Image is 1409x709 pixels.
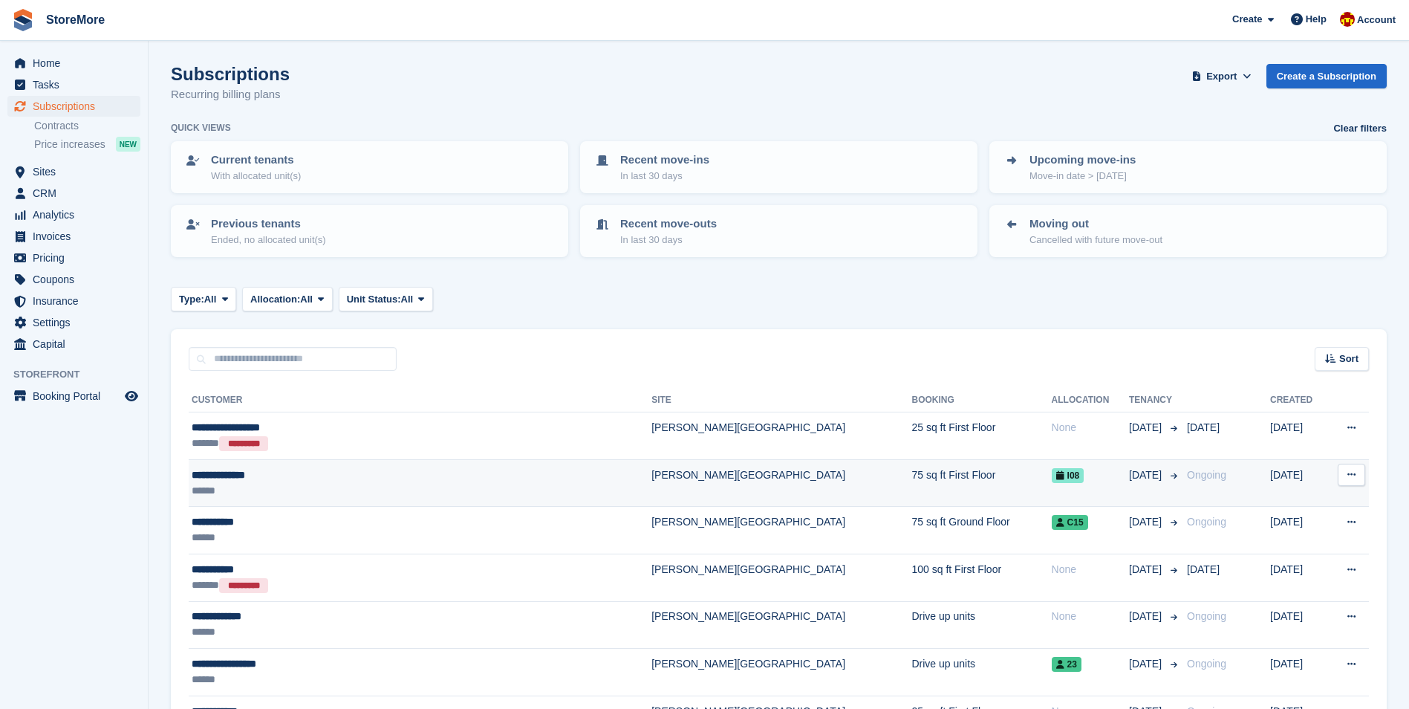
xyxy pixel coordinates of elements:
[171,64,290,84] h1: Subscriptions
[1189,64,1255,88] button: Export
[1052,657,1081,672] span: 23
[620,233,717,247] p: In last 30 days
[13,367,148,382] span: Storefront
[991,143,1385,192] a: Upcoming move-ins Move-in date > [DATE]
[1187,610,1226,622] span: Ongoing
[33,226,122,247] span: Invoices
[651,554,911,601] td: [PERSON_NAME][GEOGRAPHIC_DATA]
[211,216,326,233] p: Previous tenants
[1129,562,1165,577] span: [DATE]
[172,207,567,256] a: Previous tenants Ended, no allocated unit(s)
[123,387,140,405] a: Preview store
[7,247,140,268] a: menu
[911,389,1051,412] th: Booking
[1187,469,1226,481] span: Ongoing
[991,207,1385,256] a: Moving out Cancelled with future move-out
[1029,152,1136,169] p: Upcoming move-ins
[171,121,231,135] h6: Quick views
[1052,562,1129,577] div: None
[34,137,105,152] span: Price increases
[1129,389,1181,412] th: Tenancy
[582,207,976,256] a: Recent move-outs In last 30 days
[1029,216,1162,233] p: Moving out
[651,389,911,412] th: Site
[911,507,1051,554] td: 75 sq ft Ground Floor
[651,649,911,696] td: [PERSON_NAME][GEOGRAPHIC_DATA]
[7,334,140,354] a: menu
[33,96,122,117] span: Subscriptions
[1306,12,1327,27] span: Help
[34,119,140,133] a: Contracts
[1129,420,1165,436] span: [DATE]
[1187,516,1226,528] span: Ongoing
[7,269,140,290] a: menu
[620,169,709,184] p: In last 30 days
[911,649,1051,696] td: Drive up units
[12,9,34,31] img: stora-icon-8386f47178a22dfd0bd8f6a31ec36ba5ce8667c1dd55bd0f319d3a0aa187defe.svg
[1270,507,1327,554] td: [DATE]
[33,161,122,182] span: Sites
[1129,609,1165,624] span: [DATE]
[1270,554,1327,601] td: [DATE]
[911,459,1051,507] td: 75 sq ft First Floor
[401,292,414,307] span: All
[34,136,140,152] a: Price increases NEW
[1029,169,1136,184] p: Move-in date > [DATE]
[1052,515,1088,530] span: C15
[1052,609,1129,624] div: None
[1270,649,1327,696] td: [DATE]
[1052,389,1129,412] th: Allocation
[1029,233,1162,247] p: Cancelled with future move-out
[1187,658,1226,670] span: Ongoing
[1129,656,1165,672] span: [DATE]
[1187,563,1220,575] span: [DATE]
[171,86,290,103] p: Recurring billing plans
[211,169,301,184] p: With allocated unit(s)
[7,386,140,407] a: menu
[651,412,911,460] td: [PERSON_NAME][GEOGRAPHIC_DATA]
[620,216,717,233] p: Recent move-outs
[1206,69,1237,84] span: Export
[1270,601,1327,649] td: [DATE]
[651,459,911,507] td: [PERSON_NAME][GEOGRAPHIC_DATA]
[347,292,401,307] span: Unit Status:
[911,412,1051,460] td: 25 sq ft First Floor
[1187,421,1220,433] span: [DATE]
[33,386,122,407] span: Booking Portal
[911,601,1051,649] td: Drive up units
[172,143,567,192] a: Current tenants With allocated unit(s)
[116,137,140,152] div: NEW
[250,292,300,307] span: Allocation:
[1340,12,1355,27] img: Store More Team
[33,53,122,74] span: Home
[33,183,122,204] span: CRM
[211,233,326,247] p: Ended, no allocated unit(s)
[7,161,140,182] a: menu
[40,7,111,32] a: StoreMore
[33,74,122,95] span: Tasks
[7,226,140,247] a: menu
[33,204,122,225] span: Analytics
[1339,352,1358,366] span: Sort
[339,287,433,311] button: Unit Status: All
[33,334,122,354] span: Capital
[204,292,217,307] span: All
[300,292,313,307] span: All
[7,312,140,333] a: menu
[1129,467,1165,483] span: [DATE]
[33,312,122,333] span: Settings
[620,152,709,169] p: Recent move-ins
[1270,459,1327,507] td: [DATE]
[242,287,333,311] button: Allocation: All
[911,554,1051,601] td: 100 sq ft First Floor
[1270,389,1327,412] th: Created
[171,287,236,311] button: Type: All
[651,601,911,649] td: [PERSON_NAME][GEOGRAPHIC_DATA]
[7,183,140,204] a: menu
[7,96,140,117] a: menu
[7,291,140,311] a: menu
[211,152,301,169] p: Current tenants
[33,269,122,290] span: Coupons
[33,291,122,311] span: Insurance
[1357,13,1396,27] span: Account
